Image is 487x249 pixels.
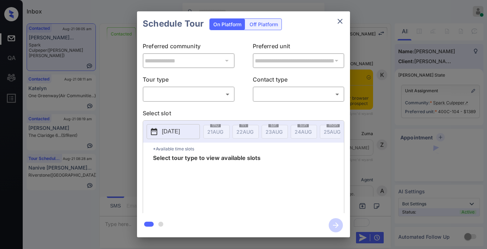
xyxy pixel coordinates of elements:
button: [DATE] [147,124,200,139]
p: Contact type [253,75,345,87]
p: *Available time slots [153,143,344,155]
p: Preferred unit [253,42,345,53]
p: [DATE] [162,127,180,136]
p: Select slot [143,109,344,120]
div: On Platform [210,19,245,30]
p: Preferred community [143,42,235,53]
div: Off Platform [246,19,281,30]
p: Tour type [143,75,235,87]
h2: Schedule Tour [137,11,209,36]
button: close [333,14,347,28]
span: Select tour type to view available slots [153,155,261,212]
